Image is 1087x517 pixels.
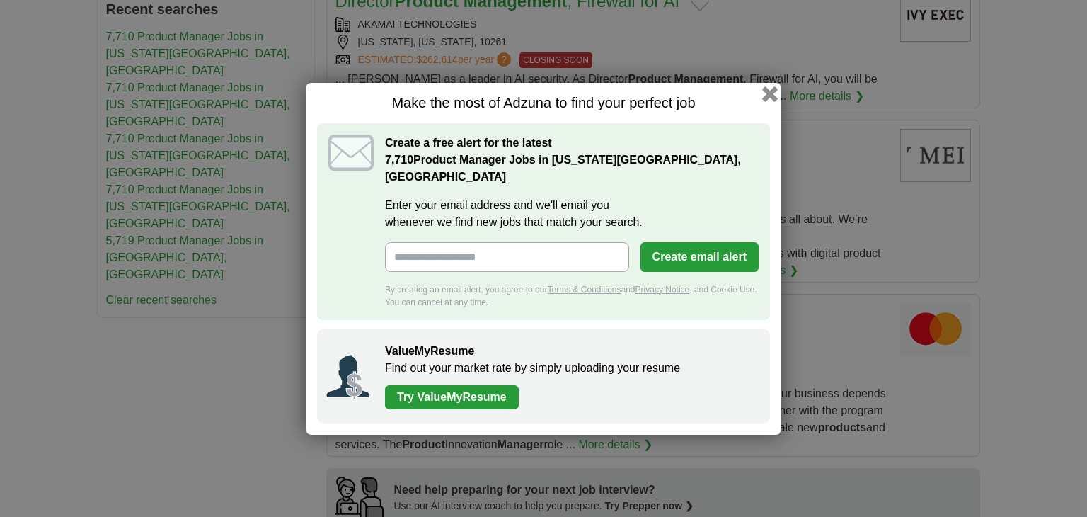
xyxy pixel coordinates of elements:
h2: Create a free alert for the latest [385,135,759,186]
strong: Product Manager Jobs in [US_STATE][GEOGRAPHIC_DATA], [GEOGRAPHIC_DATA] [385,154,741,183]
h1: Make the most of Adzuna to find your perfect job [317,94,770,112]
span: 7,710 [385,152,413,169]
button: Create email alert [640,242,759,272]
a: Terms & Conditions [547,285,621,295]
h2: ValueMyResume [385,343,756,360]
p: Find out your market rate by simply uploading your resume [385,360,756,377]
label: Enter your email address and we'll email you whenever we find new jobs that match your search. [385,197,759,231]
img: icon_email.svg [328,135,374,171]
div: By creating an email alert, you agree to our and , and Cookie Use. You can cancel at any time. [385,283,759,309]
a: Privacy Notice [635,285,690,295]
a: Try ValueMyResume [385,385,519,409]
